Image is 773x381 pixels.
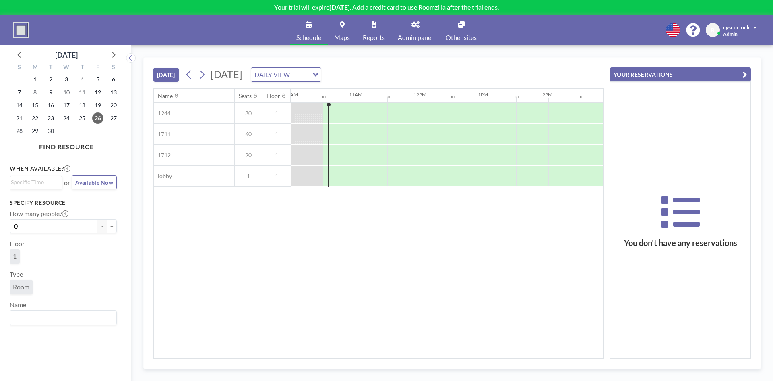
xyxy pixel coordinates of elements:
h4: FIND RESOURCE [10,139,123,151]
label: Type [10,270,23,278]
div: S [105,62,121,73]
div: [DATE] [55,49,78,60]
span: Saturday, September 13, 2025 [108,87,119,98]
span: ryscurlock [723,24,750,31]
span: Monday, September 29, 2025 [29,125,41,137]
div: Search for option [10,176,62,188]
span: Maps [334,34,350,41]
label: Name [10,301,26,309]
input: Search for option [11,312,112,323]
span: DAILY VIEW [253,69,291,80]
div: T [74,62,90,73]
span: Sunday, September 28, 2025 [14,125,25,137]
span: Friday, September 5, 2025 [92,74,103,85]
span: 1 [235,173,262,180]
span: Sunday, September 21, 2025 [14,112,25,124]
span: 30 [235,110,262,117]
span: 1 [13,252,17,260]
span: Tuesday, September 2, 2025 [45,74,56,85]
span: 1244 [154,110,171,117]
span: or [64,179,70,187]
div: 30 [385,94,390,100]
span: Monday, September 1, 2025 [29,74,41,85]
button: + [107,219,117,233]
span: Saturday, September 20, 2025 [108,100,119,111]
span: Room [13,283,29,291]
span: Friday, September 19, 2025 [92,100,103,111]
div: T [43,62,59,73]
span: Wednesday, September 10, 2025 [61,87,72,98]
div: 30 [450,94,455,100]
span: Friday, September 26, 2025 [92,112,103,124]
span: [DATE] [211,68,242,80]
h3: Specify resource [10,199,117,206]
div: Search for option [251,68,321,81]
span: 1 [262,173,291,180]
button: [DATE] [153,68,179,82]
span: Wednesday, September 3, 2025 [61,74,72,85]
span: Tuesday, September 30, 2025 [45,125,56,137]
h3: You don’t have any reservations [610,238,750,248]
span: Monday, September 22, 2025 [29,112,41,124]
span: Other sites [446,34,477,41]
div: Floor [267,92,280,100]
img: organization-logo [13,22,29,38]
span: 1 [262,131,291,138]
span: Available Now [75,179,113,186]
span: R [711,27,715,34]
span: 1711 [154,131,171,138]
div: 30 [321,94,326,100]
input: Search for option [292,69,308,80]
span: Thursday, September 18, 2025 [76,100,88,111]
span: Wednesday, September 17, 2025 [61,100,72,111]
label: How many people? [10,210,68,218]
div: 30 [514,94,519,100]
span: Thursday, September 11, 2025 [76,87,88,98]
div: 30 [579,94,583,100]
a: Schedule [290,15,328,45]
a: Admin panel [391,15,439,45]
a: Reports [356,15,391,45]
span: 1 [262,152,291,159]
span: 1 [262,110,291,117]
span: Sunday, September 7, 2025 [14,87,25,98]
button: - [97,219,107,233]
span: Monday, September 15, 2025 [29,100,41,111]
button: Available Now [72,175,117,189]
span: Tuesday, September 9, 2025 [45,87,56,98]
div: F [90,62,105,73]
span: Admin [723,31,738,37]
input: Search for option [11,178,58,187]
div: Search for option [10,311,116,325]
span: 60 [235,131,262,138]
span: 1712 [154,152,171,159]
span: Sunday, September 14, 2025 [14,100,25,111]
span: Monday, September 8, 2025 [29,87,41,98]
span: Reports [363,34,385,41]
span: 20 [235,152,262,159]
span: Tuesday, September 16, 2025 [45,100,56,111]
span: Thursday, September 25, 2025 [76,112,88,124]
span: Tuesday, September 23, 2025 [45,112,56,124]
span: Admin panel [398,34,433,41]
div: W [59,62,74,73]
a: Other sites [439,15,483,45]
div: S [12,62,27,73]
div: 10AM [285,92,298,98]
span: Thursday, September 4, 2025 [76,74,88,85]
div: 1PM [478,92,488,98]
span: Saturday, September 6, 2025 [108,74,119,85]
label: Floor [10,239,25,248]
button: YOUR RESERVATIONS [610,67,751,81]
div: 12PM [413,92,426,98]
b: [DATE] [329,3,350,11]
span: Friday, September 12, 2025 [92,87,103,98]
span: Wednesday, September 24, 2025 [61,112,72,124]
span: Saturday, September 27, 2025 [108,112,119,124]
div: Name [158,92,173,100]
div: M [27,62,43,73]
div: 2PM [542,92,552,98]
span: lobby [154,173,172,180]
div: 11AM [349,92,362,98]
span: Schedule [296,34,321,41]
